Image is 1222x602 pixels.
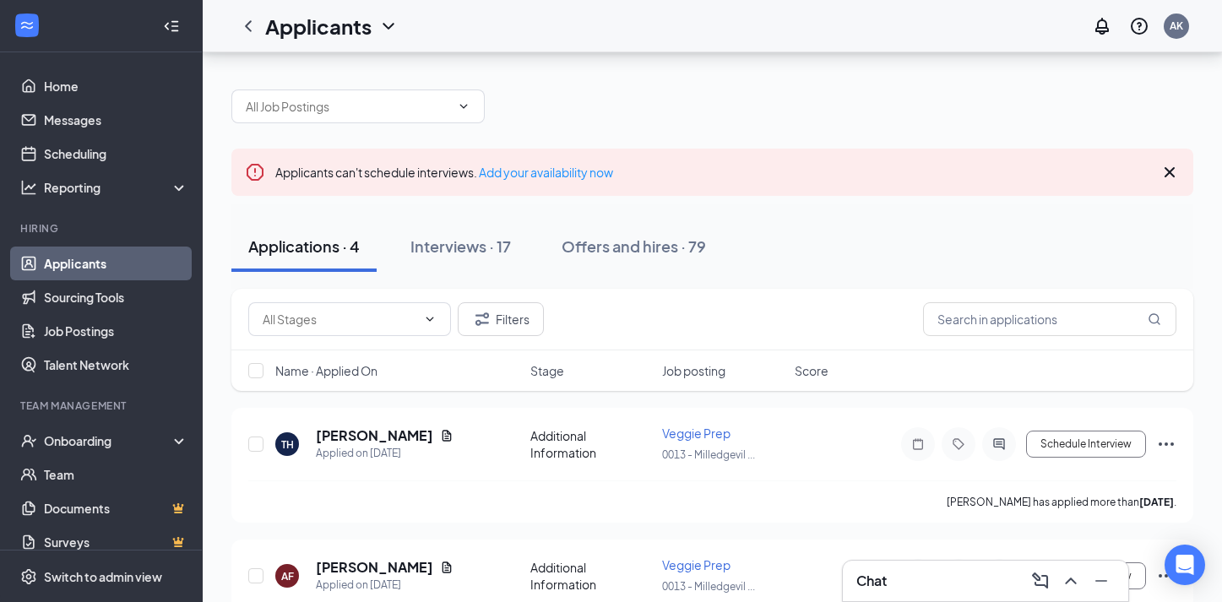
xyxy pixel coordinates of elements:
div: Onboarding [44,432,174,449]
svg: Document [440,561,453,574]
h5: [PERSON_NAME] [316,558,433,577]
svg: ChevronUp [1061,571,1081,591]
div: Team Management [20,399,185,413]
span: 0013 - Milledgevil ... [662,580,755,593]
a: SurveysCrown [44,525,188,559]
div: Reporting [44,179,189,196]
b: [DATE] [1139,496,1174,508]
a: Sourcing Tools [44,280,188,314]
svg: Tag [948,437,969,451]
span: Name · Applied On [275,362,377,379]
a: Team [44,458,188,491]
span: Veggie Prep [662,557,730,572]
svg: ChevronDown [457,100,470,113]
p: [PERSON_NAME] has applied more than . [947,495,1176,509]
span: Stage [530,362,564,379]
svg: ComposeMessage [1030,571,1051,591]
div: Open Intercom Messenger [1165,545,1205,585]
h3: Chat [856,572,887,590]
svg: Document [440,429,453,442]
svg: WorkstreamLogo [19,17,35,34]
button: Minimize [1088,567,1115,594]
svg: ChevronDown [423,312,437,326]
span: Score [795,362,828,379]
svg: Filter [472,309,492,329]
svg: Minimize [1091,571,1111,591]
a: DocumentsCrown [44,491,188,525]
button: ComposeMessage [1027,567,1054,594]
a: Scheduling [44,137,188,171]
div: Applied on [DATE] [316,577,453,594]
svg: Error [245,162,265,182]
svg: Ellipses [1156,566,1176,586]
div: Switch to admin view [44,568,162,585]
a: Home [44,69,188,103]
h5: [PERSON_NAME] [316,426,433,445]
div: Additional Information [530,427,653,461]
div: Hiring [20,221,185,236]
span: 0013 - Milledgevil ... [662,448,755,461]
div: Applications · 4 [248,236,360,257]
a: Add your availability now [479,165,613,180]
span: Veggie Prep [662,426,730,441]
svg: UserCheck [20,432,37,449]
svg: ActiveChat [989,437,1009,451]
button: ChevronUp [1057,567,1084,594]
input: All Job Postings [246,97,450,116]
div: AF [281,569,294,583]
div: Applied on [DATE] [316,445,453,462]
svg: MagnifyingGlass [1148,312,1161,326]
svg: Analysis [20,179,37,196]
button: Filter Filters [458,302,544,336]
svg: ChevronDown [378,16,399,36]
svg: ChevronLeft [238,16,258,36]
svg: QuestionInfo [1129,16,1149,36]
span: Applicants can't schedule interviews. [275,165,613,180]
span: Job posting [662,362,725,379]
input: Search in applications [923,302,1176,336]
svg: Note [908,437,928,451]
button: Schedule Interview [1026,431,1146,458]
svg: Notifications [1092,16,1112,36]
a: Applicants [44,247,188,280]
div: AK [1170,19,1183,33]
div: Interviews · 17 [410,236,511,257]
input: All Stages [263,310,416,328]
div: Offers and hires · 79 [562,236,706,257]
svg: Collapse [163,18,180,35]
svg: Settings [20,568,37,585]
a: Job Postings [44,314,188,348]
svg: Ellipses [1156,434,1176,454]
svg: Cross [1160,162,1180,182]
h1: Applicants [265,12,372,41]
a: Talent Network [44,348,188,382]
a: Messages [44,103,188,137]
div: TH [281,437,294,452]
div: Additional Information [530,559,653,593]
